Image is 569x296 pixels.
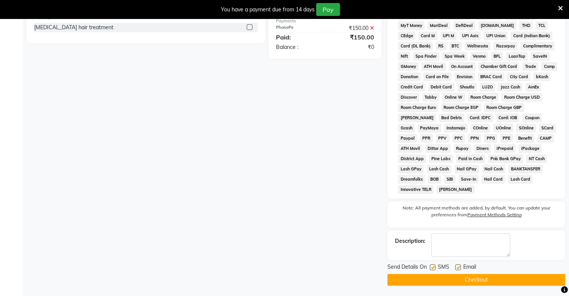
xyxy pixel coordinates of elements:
span: Nift [398,52,410,61]
span: UPI M [440,31,457,40]
span: Room Charge Euro [398,103,438,112]
span: Nail Cash [482,165,506,173]
span: District App [398,154,426,163]
span: PPG [484,134,497,143]
span: Card (Indian Bank) [511,31,552,40]
span: DefiDeal [453,21,475,30]
span: Gcash [398,124,415,132]
span: Lash Cash [427,165,451,173]
span: Card: IOB [496,113,520,122]
span: Bad Debts [439,113,464,122]
span: GMoney [398,62,419,71]
span: Lash Card [508,175,533,184]
span: RS [436,42,446,50]
span: Chamber Gift Card [478,62,520,71]
div: [MEDICAL_DATA] hair treatment [34,24,113,31]
span: LUZO [480,83,495,91]
span: iPrepaid [494,144,516,153]
span: Card: IDFC [467,113,493,122]
span: Venmo [470,52,488,61]
span: Spa Finder [413,52,439,61]
span: Coupon [522,113,542,122]
span: PPC [452,134,465,143]
span: Room Charge USD [502,93,542,102]
div: Balance : [270,43,325,51]
span: PPE [500,134,513,143]
span: Wellnessta [465,42,491,50]
span: BANKTANSFER [508,165,542,173]
span: SMS [438,263,449,272]
span: Email [463,263,476,272]
span: BRAC Card [478,72,505,81]
span: Diners [474,144,491,153]
span: PayMaya [418,124,441,132]
span: AmEx [525,83,541,91]
span: Lash GPay [398,165,424,173]
div: ₹150.00 [325,33,380,42]
div: ₹150.00 [325,24,380,32]
span: bKash [533,72,550,81]
span: Room Charge EGP [441,103,481,112]
span: Room Charge [468,93,499,102]
span: CEdge [398,31,415,40]
span: Complimentary [520,42,555,50]
div: You have a payment due from 14 days [221,6,315,14]
span: PPV [436,134,449,143]
span: MyT Money [398,21,425,30]
span: UOnline [493,124,513,132]
div: PhonePe [270,24,325,32]
span: Paid in Cash [456,154,485,163]
span: Comp [541,62,557,71]
span: Nail Card [481,175,505,184]
span: [PERSON_NAME] [437,185,475,194]
span: Envision [455,72,475,81]
span: Discover [398,93,419,102]
button: Pay [316,3,340,16]
span: Jazz Cash [498,83,522,91]
span: MariDeal [428,21,450,30]
span: Spa Week [442,52,467,61]
span: LoanTap [506,52,528,61]
span: BOB [428,175,441,184]
span: SaveIN [531,52,550,61]
span: TCL [536,21,548,30]
span: Debit Card [428,83,455,91]
span: Shoutlo [458,83,477,91]
span: Trade [522,62,538,71]
span: Save-In [459,175,479,184]
span: Benefit [516,134,535,143]
span: Nail GPay [455,165,479,173]
span: Dittor App [425,144,451,153]
span: City Card [507,72,530,81]
span: Dreamfolks [398,175,425,184]
span: UPI Union [484,31,508,40]
span: CAMP [538,134,554,143]
span: Room Charge GBP [484,103,524,112]
span: Donation [398,72,420,81]
span: iPackage [519,144,542,153]
span: [PERSON_NAME] [398,113,436,122]
span: Instamojo [444,124,468,132]
span: THD [519,21,533,30]
span: Pnb Bank GPay [488,154,524,163]
label: Note: All payment methods are added, by default. You can update your preferences from [395,205,558,221]
span: Innovative TELR [398,185,434,194]
span: Tabby [422,93,439,102]
span: Online W [442,93,465,102]
span: Razorpay [494,42,517,50]
span: SCard [539,124,556,132]
span: Card on File [423,72,451,81]
span: Card M [419,31,437,40]
span: Credit Card [398,83,425,91]
span: BFL [491,52,503,61]
span: SOnline [516,124,536,132]
span: ATH Movil [422,62,446,71]
span: Card (DL Bank) [398,42,433,50]
span: Rupay [454,144,471,153]
div: ₹0 [325,43,380,51]
span: ATH Movil [398,144,422,153]
span: Send Details On [387,263,427,272]
span: BTC [449,42,462,50]
span: Paypal [398,134,417,143]
span: PPN [468,134,481,143]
